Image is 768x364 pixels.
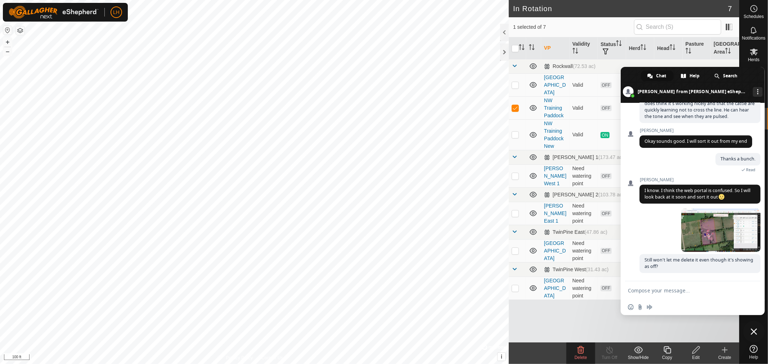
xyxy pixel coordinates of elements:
[570,96,598,119] td: Valid
[634,19,721,35] input: Search (S)
[3,26,12,35] button: Reset Map
[3,47,12,56] button: –
[598,192,624,197] span: (103.78 ac)
[641,45,646,51] p-sorticon: Activate to sort
[645,187,750,200] span: I know. I think the web portal is confused. So I will look back at it soon and sort it out
[710,354,739,361] div: Create
[637,304,643,310] span: Send a file
[626,37,655,59] th: Herd
[639,177,760,182] span: [PERSON_NAME]
[749,355,758,359] span: Help
[541,37,570,59] th: VP
[544,165,566,186] a: [PERSON_NAME] West 1
[570,277,598,300] td: Need watering point
[570,37,598,59] th: Validity
[595,354,624,361] div: Turn Off
[746,167,755,172] span: Read
[113,9,120,16] span: LH
[570,239,598,262] td: Need watering point
[725,49,731,55] p-sorticon: Activate to sort
[529,45,535,51] p-sorticon: Activate to sort
[728,3,732,14] span: 7
[575,355,587,360] span: Delete
[641,70,674,81] div: Chat
[753,87,763,97] div: More channels
[616,41,622,47] p-sorticon: Activate to sort
[513,23,634,31] span: 1 selected of 7
[690,70,700,81] span: Help
[654,37,683,59] th: Head
[544,154,624,160] div: [PERSON_NAME] 1
[544,240,566,261] a: [GEOGRAPHIC_DATA]
[3,38,12,46] button: +
[601,173,611,179] span: OFF
[519,45,525,51] p-sorticon: Activate to sort
[723,70,738,81] span: Search
[544,120,563,149] a: NW Training Paddock New
[628,304,634,310] span: Insert an emoji
[656,70,666,81] span: Chat
[501,354,502,360] span: i
[544,203,566,224] a: [PERSON_NAME] East 1
[653,354,682,361] div: Copy
[624,354,653,361] div: Show/Hide
[261,355,283,361] a: Contact Us
[544,97,563,118] a: NW Training Paddock
[601,132,609,138] span: ON
[743,321,765,342] div: Close chat
[601,248,611,254] span: OFF
[601,82,611,88] span: OFF
[570,202,598,225] td: Need watering point
[572,49,578,55] p-sorticon: Activate to sort
[544,74,566,95] a: [GEOGRAPHIC_DATA]
[647,304,652,310] span: Audio message
[513,4,728,13] h2: In Rotation
[544,229,607,235] div: TwinPine East
[598,154,624,160] span: (173.47 ac)
[720,156,755,162] span: Thanks a bunch.
[498,353,506,361] button: i
[708,70,745,81] div: Search
[586,267,608,272] span: (31.43 ac)
[711,37,739,59] th: [GEOGRAPHIC_DATA] Area
[570,73,598,96] td: Valid
[226,355,253,361] a: Privacy Policy
[628,287,742,294] textarea: Compose your message...
[570,119,598,150] td: Valid
[683,37,711,59] th: Pasture
[682,354,710,361] div: Edit
[674,70,707,81] div: Help
[573,63,596,69] span: (72.53 ac)
[585,229,607,235] span: (47.86 ac)
[670,45,675,51] p-sorticon: Activate to sort
[744,14,764,19] span: Schedules
[601,210,611,217] span: OFF
[748,58,759,62] span: Herds
[570,164,598,187] td: Need watering point
[598,37,626,59] th: Status
[544,192,624,198] div: [PERSON_NAME] 2
[639,128,752,133] span: [PERSON_NAME]
[544,278,566,299] a: [GEOGRAPHIC_DATA]
[645,138,747,144] span: Okay sounds good. I will sort it out from my end
[601,105,611,111] span: OFF
[544,267,608,273] div: TwinPine West
[16,26,24,35] button: Map Layers
[601,285,611,291] span: OFF
[742,36,765,40] span: Notifications
[740,342,768,362] a: Help
[544,63,596,69] div: Rockwall
[9,6,99,19] img: Gallagher Logo
[645,257,753,269] span: Still won't let me delete it even though it's showing as off?
[686,49,691,55] p-sorticon: Activate to sort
